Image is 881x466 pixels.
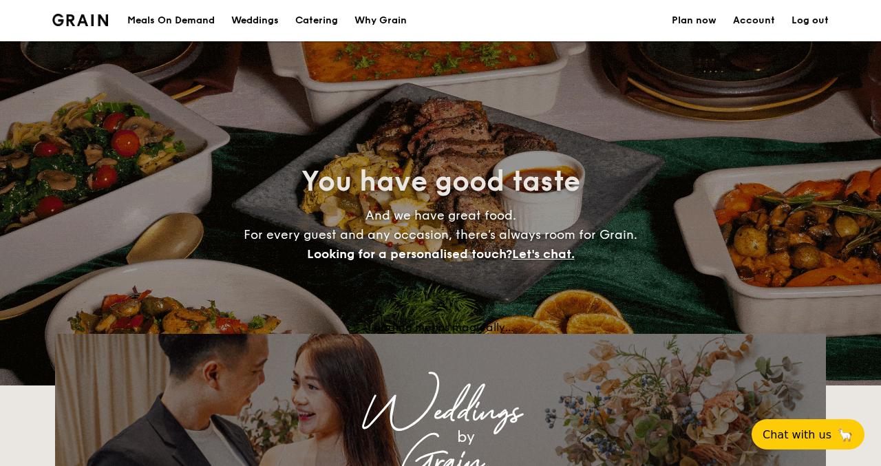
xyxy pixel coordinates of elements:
button: Chat with us🦙 [752,419,864,449]
span: Chat with us [763,428,831,441]
div: Loading menus magically... [55,321,826,334]
span: 🦙 [837,427,853,443]
a: Logotype [52,14,108,26]
div: by [227,425,705,449]
img: Grain [52,14,108,26]
span: Let's chat. [512,246,575,262]
div: Weddings [176,400,705,425]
